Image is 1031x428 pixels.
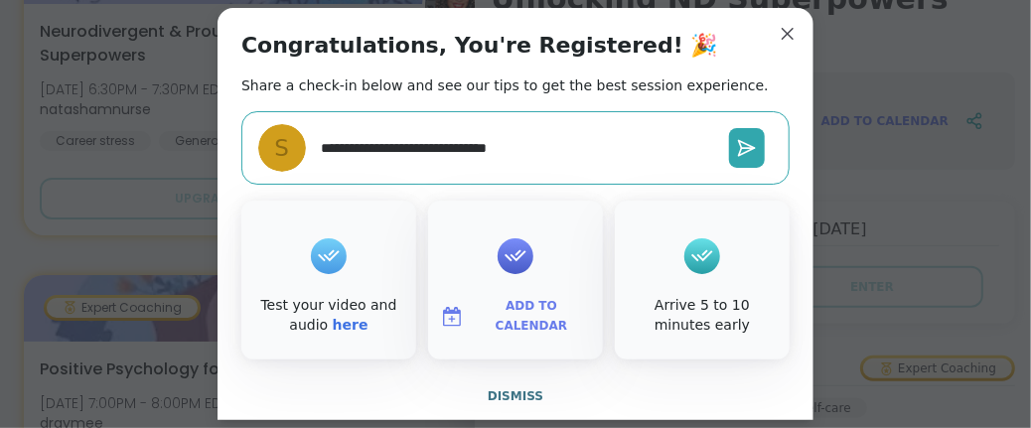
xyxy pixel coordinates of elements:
[241,75,769,95] h2: Share a check-in below and see our tips to get the best session experience.
[488,389,543,403] span: Dismiss
[245,296,412,335] div: Test your video and audio
[472,297,591,336] span: Add to Calendar
[333,317,368,333] a: here
[432,296,599,338] button: Add to Calendar
[241,32,718,60] h1: Congratulations, You're Registered! 🎉
[440,305,464,329] img: ShareWell Logomark
[619,296,786,335] div: Arrive 5 to 10 minutes early
[241,375,790,417] button: Dismiss
[274,131,289,166] span: S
